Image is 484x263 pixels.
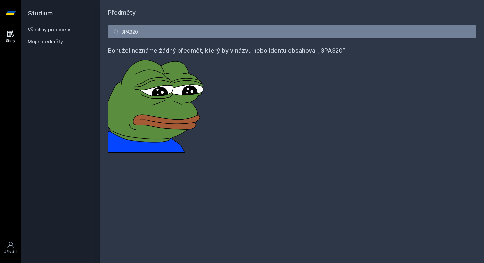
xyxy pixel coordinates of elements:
span: Moje předměty [28,38,63,45]
h4: Bohužel neznáme žádný předmět, který by v názvu nebo identu obsahoval „3PA320” [108,46,476,55]
a: Všechny předměty [28,27,70,32]
h1: Předměty [108,8,476,17]
div: Uživatel [4,249,17,254]
div: Study [6,38,15,43]
a: Uživatel [1,238,20,258]
a: Study [1,26,20,46]
input: Název nebo ident předmětu… [108,25,476,38]
img: error_picture.png [108,55,207,153]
